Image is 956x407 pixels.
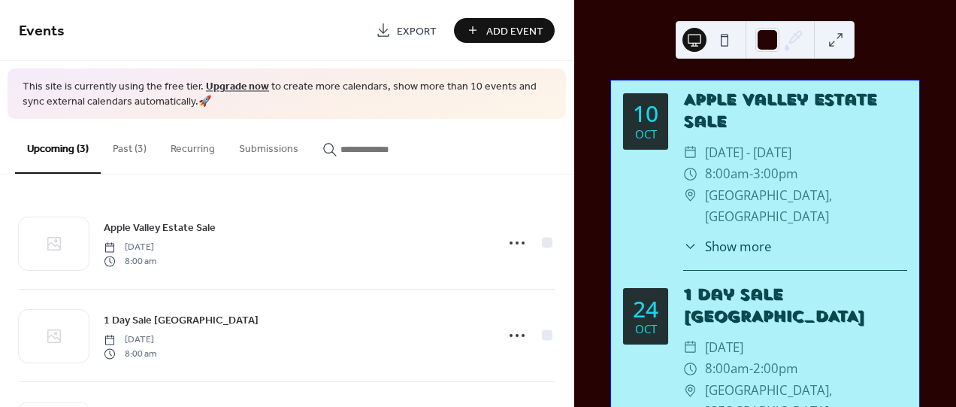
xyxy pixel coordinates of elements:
[683,337,697,359] div: ​
[635,323,657,335] div: Oct
[749,163,753,185] span: -
[104,311,259,329] a: 1 Day Sale [GEOGRAPHIC_DATA]
[454,18,555,43] button: Add Event
[683,237,771,256] button: ​Show more
[683,142,697,164] div: ​
[397,23,437,39] span: Export
[104,313,259,329] span: 1 Day Sale [GEOGRAPHIC_DATA]
[19,17,65,46] span: Events
[683,380,697,402] div: ​
[365,18,448,43] a: Export
[705,337,743,359] span: [DATE]
[705,163,749,185] span: 8:00am
[683,358,697,380] div: ​
[227,119,310,172] button: Submissions
[705,142,791,164] span: [DATE] - [DATE]
[705,237,771,256] span: Show more
[15,119,101,174] button: Upcoming (3)
[683,284,907,328] div: 1 Day Sale [GEOGRAPHIC_DATA]
[749,358,753,380] span: -
[753,163,798,185] span: 3:00pm
[683,237,697,256] div: ​
[683,185,697,207] div: ​
[633,102,658,125] div: 10
[683,163,697,185] div: ​
[104,220,216,236] span: Apple Valley Estate Sale
[104,254,156,268] span: 8:00 am
[633,298,658,320] div: 24
[635,129,657,140] div: Oct
[206,77,269,97] a: Upgrade now
[683,90,907,133] div: Apple Valley Estate Sale
[705,185,907,228] span: [GEOGRAPHIC_DATA], [GEOGRAPHIC_DATA]
[705,358,749,380] span: 8:00am
[104,219,216,236] a: Apple Valley Estate Sale
[101,119,159,172] button: Past (3)
[104,347,156,360] span: 8:00 am
[104,333,156,347] span: [DATE]
[23,80,551,109] span: This site is currently using the free tier. to create more calendars, show more than 10 events an...
[486,23,543,39] span: Add Event
[104,241,156,254] span: [DATE]
[753,358,798,380] span: 2:00pm
[159,119,227,172] button: Recurring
